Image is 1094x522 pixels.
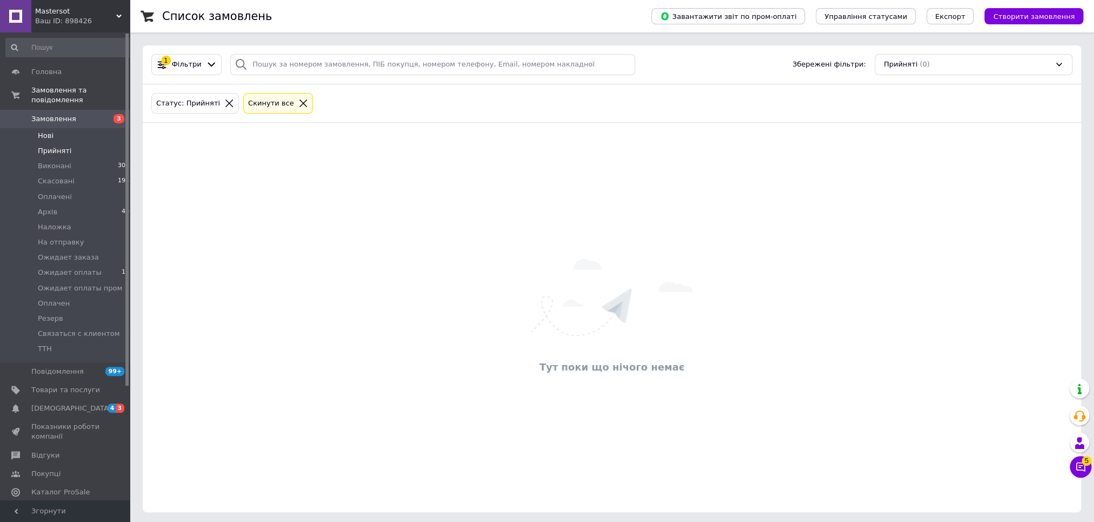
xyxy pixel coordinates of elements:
[105,367,124,376] span: 99+
[38,131,54,141] span: Нові
[38,207,57,217] span: Архів
[116,404,124,413] span: 3
[108,404,116,413] span: 4
[230,54,635,75] input: Пошук за номером замовлення, ПІБ покупця, номером телефону, Email, номером накладної
[38,176,75,186] span: Скасовані
[884,60,917,70] span: Прийняті
[38,314,63,323] span: Резерв
[31,422,100,441] span: Показники роботи компанії
[35,6,116,16] span: Mastersot
[118,161,137,171] span: 30870
[31,67,62,77] span: Головна
[154,98,222,109] div: Статус: Прийняті
[31,367,84,376] span: Повідомлення
[651,8,805,24] button: Завантажити звіт по пром-оплаті
[122,268,137,277] span: 1555
[38,222,71,232] span: Наложка
[148,360,1076,374] div: Тут поки що нічого немає
[38,299,70,308] span: Оплачен
[129,222,137,232] span: 12
[38,237,84,247] span: На отправку
[5,38,138,57] input: Пошук
[926,8,974,24] button: Експорт
[162,10,272,23] h1: Список замовлень
[122,207,137,217] span: 4862
[38,268,102,277] span: Ожидает оплаты
[161,56,171,65] div: 1
[31,85,130,105] span: Замовлення та повідомлення
[38,253,99,262] span: Ожидает заказа
[660,11,796,21] span: Завантажити звіт по пром-оплаті
[973,12,1083,20] a: Створити замовлення
[816,8,916,24] button: Управління статусами
[246,98,296,109] div: Cкинути все
[31,451,59,460] span: Відгуки
[993,12,1075,21] span: Створити замовлення
[31,385,100,395] span: Товари та послуги
[38,146,71,156] span: Прийняті
[31,114,76,124] span: Замовлення
[984,8,1083,24] button: Створити замовлення
[35,16,130,26] div: Ваш ID: 898426
[1082,456,1091,466] span: 5
[935,12,965,21] span: Експорт
[31,469,61,479] span: Покупці
[38,192,72,202] span: Оплачені
[38,344,52,354] span: ТТН
[114,114,124,123] span: 3
[38,283,122,293] span: Ожидает оплаты пром
[1070,456,1091,478] button: Чат з покупцем5
[129,329,137,339] span: 36
[792,60,866,70] span: Збережені фільтри:
[31,404,111,413] span: [DEMOGRAPHIC_DATA]
[824,12,907,21] span: Управління статусами
[38,161,71,171] span: Виконані
[38,329,120,339] span: Связаться с клиентом
[118,176,137,186] span: 19184
[172,60,202,70] span: Фільтри
[31,487,90,497] span: Каталог ProSale
[919,60,929,68] span: (0)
